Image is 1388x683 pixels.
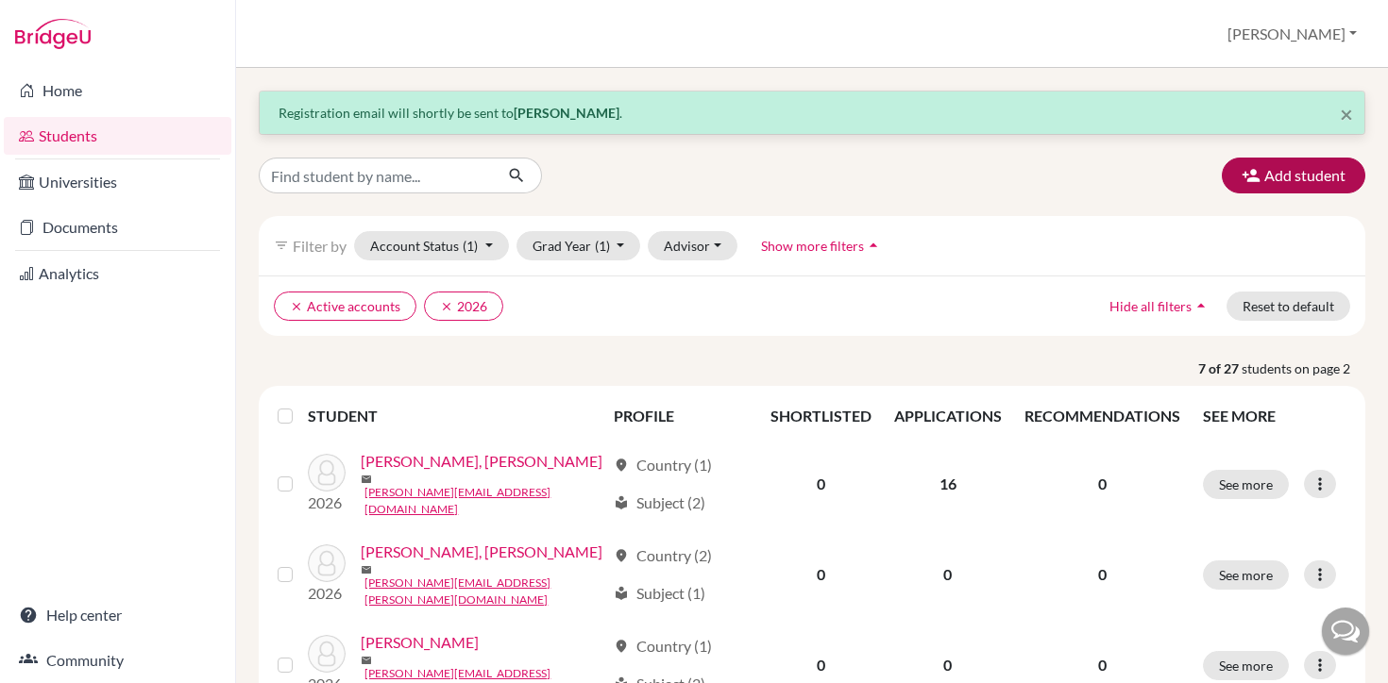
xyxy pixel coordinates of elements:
[1198,358,1242,378] strong: 7 of 27
[864,236,883,255] i: arrow_drop_up
[4,117,231,155] a: Students
[1340,103,1353,125] button: Close
[614,548,629,563] span: location_on
[1203,651,1289,680] button: See more
[290,300,303,313] i: clear
[364,575,604,608] a: [PERSON_NAME][EMAIL_ADDRESS][PERSON_NAME][DOMAIN_NAME]
[361,541,602,563] a: [PERSON_NAME], [PERSON_NAME]
[279,103,1346,123] p: Registration email will shortly be sent to .
[308,454,346,491] img: Queiroz Miranda, Thomaz
[259,158,493,193] input: Find student by name...
[361,450,602,473] a: [PERSON_NAME], [PERSON_NAME]
[293,237,347,255] span: Filter by
[43,13,82,30] span: Help
[1024,563,1180,586] p: 0
[759,529,883,620] td: 0
[440,300,453,313] i: clear
[1024,654,1180,676] p: 0
[361,631,479,654] a: [PERSON_NAME]
[516,231,641,260] button: Grad Year(1)
[1227,292,1350,321] button: Reset to default
[759,439,883,529] td: 0
[1203,470,1289,499] button: See more
[1192,393,1358,439] th: SEE MORE
[4,255,231,292] a: Analytics
[614,582,705,605] div: Subject (1)
[4,596,231,634] a: Help center
[614,635,712,658] div: Country (1)
[614,586,629,601] span: local_library
[595,238,610,254] span: (1)
[1222,158,1365,193] button: Add student
[15,19,91,49] img: Bridge-U
[514,105,619,121] strong: [PERSON_NAME]
[602,393,759,439] th: PROFILE
[1024,473,1180,495] p: 0
[759,393,883,439] th: SHORTLISTED
[614,495,629,510] span: local_library
[614,491,705,514] div: Subject (2)
[883,439,1013,529] td: 16
[1203,560,1289,590] button: See more
[1219,16,1365,52] button: [PERSON_NAME]
[308,544,346,582] img: Ricardo Teixeira, Miguel
[354,231,509,260] button: Account Status(1)
[1093,292,1227,321] button: Hide all filtersarrow_drop_up
[883,529,1013,620] td: 0
[364,484,604,518] a: [PERSON_NAME][EMAIL_ADDRESS][DOMAIN_NAME]
[614,544,712,567] div: Country (2)
[1242,358,1365,378] span: students on page 2
[274,238,289,253] i: filter_list
[614,639,629,654] span: location_on
[308,393,601,439] th: STUDENT
[614,454,712,476] div: Country (1)
[274,292,416,321] button: clearActive accounts
[1013,393,1192,439] th: RECOMMENDATIONS
[883,393,1013,439] th: APPLICATIONS
[1192,296,1210,315] i: arrow_drop_up
[1109,298,1192,314] span: Hide all filters
[308,635,346,673] img: Santos, Petrus
[648,231,737,260] button: Advisor
[4,163,231,201] a: Universities
[361,474,372,485] span: mail
[4,72,231,109] a: Home
[308,582,346,605] p: 2026
[4,208,231,246] a: Documents
[308,491,346,514] p: 2026
[361,655,372,666] span: mail
[4,641,231,679] a: Community
[745,231,899,260] button: Show more filtersarrow_drop_up
[463,238,478,254] span: (1)
[1340,100,1353,127] span: ×
[424,292,503,321] button: clear2026
[614,458,629,473] span: location_on
[361,564,372,575] span: mail
[761,238,864,254] span: Show more filters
